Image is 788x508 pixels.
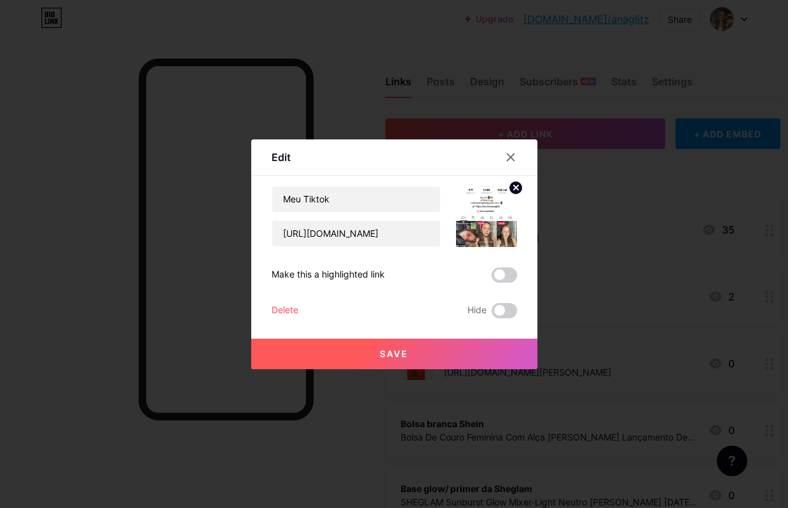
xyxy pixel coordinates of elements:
[272,303,298,318] div: Delete
[456,186,517,247] img: link_thumbnail
[467,303,487,318] span: Hide
[272,221,440,246] input: URL
[272,187,440,212] input: Title
[251,339,537,369] button: Save
[272,150,291,165] div: Edit
[380,348,408,359] span: Save
[272,267,385,283] div: Make this a highlighted link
